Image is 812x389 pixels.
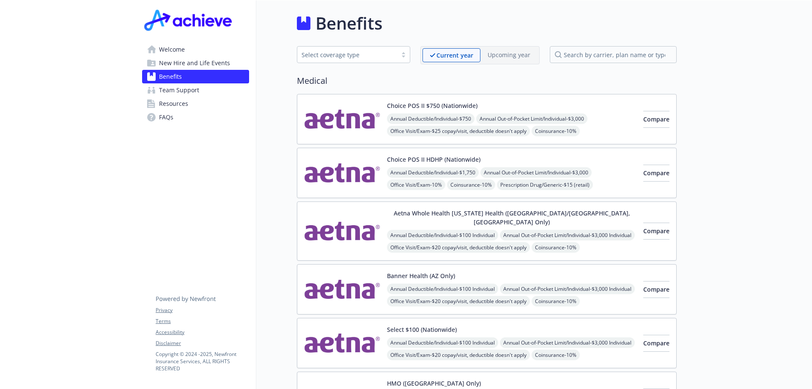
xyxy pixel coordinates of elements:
a: Accessibility [156,328,249,336]
a: Disclaimer [156,339,249,347]
img: Aetna Inc carrier logo [304,209,380,254]
span: Office Visit/Exam - $25 copay/visit, deductible doesn't apply [387,126,530,136]
span: Upcoming year [480,48,538,62]
button: Aetna Whole Health [US_STATE] Health ([GEOGRAPHIC_DATA]/[GEOGRAPHIC_DATA], [GEOGRAPHIC_DATA] Only) [387,209,636,226]
h2: Medical [297,74,677,87]
span: Office Visit/Exam - $20 copay/visit, deductible doesn't apply [387,242,530,253]
p: Current year [436,51,473,60]
button: Compare [643,165,669,182]
span: Office Visit/Exam - $20 copay/visit, deductible doesn't apply [387,296,530,306]
span: Annual Out-of-Pocket Limit/Individual - $3,000 Individual [500,337,635,348]
span: Office Visit/Exam - 10% [387,179,445,190]
span: Annual Deductible/Individual - $750 [387,113,475,124]
span: FAQs [159,110,173,124]
a: FAQs [142,110,249,124]
button: Choice POS II HDHP (Nationwide) [387,155,480,164]
span: Coinsurance - 10% [532,296,580,306]
a: Terms [156,317,249,325]
span: Compare [643,285,669,293]
span: Annual Deductible/Individual - $100 Individual [387,337,498,348]
a: Team Support [142,83,249,97]
span: Coinsurance - 10% [532,242,580,253]
button: Choice POS II $750 (Nationwide) [387,101,477,110]
div: Select coverage type [302,50,393,59]
span: Compare [643,339,669,347]
span: Resources [159,97,188,110]
span: Annual Deductible/Individual - $100 Individual [387,284,498,294]
a: Resources [142,97,249,110]
a: Welcome [142,43,249,56]
span: Office Visit/Exam - $20 copay/visit, deductible doesn't apply [387,350,530,360]
span: Annual Out-of-Pocket Limit/Individual - $3,000 [480,167,592,178]
span: Coinsurance - 10% [532,350,580,360]
a: Benefits [142,70,249,83]
img: Aetna Inc carrier logo [304,155,380,191]
span: Compare [643,115,669,123]
p: Upcoming year [488,50,530,59]
button: Compare [643,111,669,128]
img: Aetna Inc carrier logo [304,271,380,307]
input: search by carrier, plan name or type [550,46,677,63]
span: Benefits [159,70,182,83]
button: Compare [643,281,669,298]
a: New Hire and Life Events [142,56,249,70]
span: Team Support [159,83,199,97]
button: Banner Health (AZ Only) [387,271,455,280]
button: Compare [643,223,669,240]
img: Aetna Inc carrier logo [304,101,380,137]
span: Welcome [159,43,185,56]
span: Annual Out-of-Pocket Limit/Individual - $3,000 [476,113,587,124]
img: Aetna Inc carrier logo [304,325,380,361]
span: Prescription Drug/Generic - $15 (retail) [497,179,593,190]
span: Compare [643,169,669,177]
span: New Hire and Life Events [159,56,230,70]
span: Annual Out-of-Pocket Limit/Individual - $3,000 Individual [500,230,635,240]
button: Compare [643,335,669,352]
a: Privacy [156,306,249,314]
span: Annual Deductible/Individual - $100 Individual [387,230,498,240]
button: HMO ([GEOGRAPHIC_DATA] Only) [387,379,481,388]
button: Select $100 (Nationwide) [387,325,457,334]
span: Coinsurance - 10% [447,179,495,190]
span: Coinsurance - 10% [532,126,580,136]
span: Annual Out-of-Pocket Limit/Individual - $3,000 Individual [500,284,635,294]
span: Annual Deductible/Individual - $1,750 [387,167,479,178]
h1: Benefits [315,11,382,36]
span: Compare [643,227,669,235]
p: Copyright © 2024 - 2025 , Newfront Insurance Services, ALL RIGHTS RESERVED [156,350,249,372]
